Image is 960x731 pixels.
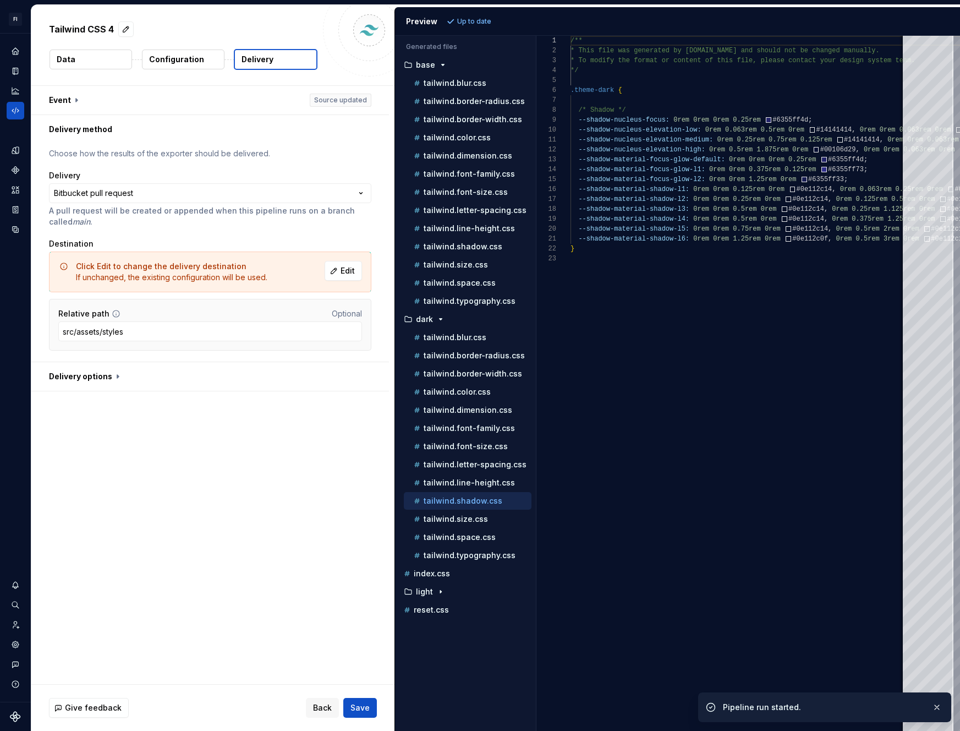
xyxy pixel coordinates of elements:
button: tailwind.font-family.css [404,168,531,180]
span: 0.5rem [733,215,756,223]
span: --shadow-material-shadow-l1: [578,186,689,193]
span: 0rem [693,225,709,233]
span: #0e112c14 [796,186,832,193]
span: 0rem [713,225,729,233]
p: Generated files [406,42,525,51]
span: --shadow-nucleus-elevation-medium: [578,136,713,144]
i: main [73,217,90,226]
span: 0.25rem [895,186,923,193]
span: 0rem [765,225,781,233]
span: lease contact your design system team. [765,57,915,64]
span: 0.25rem [733,116,760,124]
a: Home [7,42,24,60]
a: Analytics [7,82,24,100]
div: Contact support [7,656,24,673]
span: ; [864,156,868,163]
p: tailwind.space.css [424,533,496,542]
span: .theme-dark [570,86,614,94]
span: 0rem [765,195,781,203]
div: 17 [536,194,556,204]
button: tailwind.font-size.css [404,440,531,452]
label: Delivery [49,170,80,181]
div: 7 [536,95,556,105]
span: 2rem [884,225,899,233]
div: Search ⌘K [7,596,24,614]
span: 0rem [729,166,745,173]
span: --shadow-material-focus-glow-default: [578,156,725,163]
span: --shadow-material-shadow-l4: [578,215,689,223]
a: Settings [7,636,24,653]
span: 0rem [729,176,745,183]
button: Edit [325,261,362,281]
p: tailwind.color.css [424,133,491,142]
span: #6355ff4d [772,116,808,124]
span: 0rem [769,156,785,163]
a: Data sources [7,221,24,238]
span: 0.5rem [891,195,915,203]
span: 0rem [713,195,729,203]
button: tailwind.font-size.css [404,186,531,198]
button: Back [306,698,339,718]
span: 0rem [693,195,709,203]
span: 0.75rem [769,136,796,144]
span: #6355ff4d [828,156,864,163]
span: 0.25rem [737,136,764,144]
div: 1 [536,36,556,46]
div: 15 [536,174,556,184]
button: tailwind.border-width.css [404,113,531,126]
span: --shadow-material-shadow-l3: [578,205,689,213]
span: 0.5rem [855,235,879,243]
span: 0rem [836,225,852,233]
p: tailwind.blur.css [424,333,486,342]
span: 0rem [693,116,709,124]
span: , [824,215,828,223]
div: Code automation [7,102,24,119]
span: 0rem [693,215,709,223]
span: 0rem [788,126,804,134]
span: , [828,195,832,203]
span: 0.5rem [855,225,879,233]
p: tailwind.size.css [424,515,488,523]
p: tailwind.typography.css [424,551,515,560]
div: If unchanged, the existing configuration will be used. [76,261,267,283]
a: Components [7,161,24,179]
a: Design tokens [7,141,24,159]
span: 0.375rem [749,166,781,173]
p: reset.css [414,605,449,614]
div: FI [9,13,22,26]
span: 0rem [760,205,776,213]
span: #0e112c14 [792,225,828,233]
div: Preview [406,16,437,27]
div: 6 [536,85,556,95]
div: 8 [536,105,556,115]
span: 0rem [836,235,852,243]
p: tailwind.border-radius.css [424,351,525,360]
span: , [879,136,883,144]
p: tailwind.shadow.css [424,242,502,251]
span: #0e112c14 [788,205,824,213]
span: --shadow-material-shadow-l6: [578,235,689,243]
span: , [828,225,832,233]
div: 16 [536,184,556,194]
div: 23 [536,254,556,264]
span: 0rem [792,146,808,154]
span: uld not be changed manually. [769,47,880,54]
span: 0rem [859,126,875,134]
p: Choose how the results of the exporter should be delivered. [49,148,371,159]
span: Edit [341,265,355,276]
button: dark [399,313,531,325]
p: Data [57,54,75,65]
button: tailwind.space.css [404,277,531,289]
div: Storybook stories [7,201,24,219]
span: * To modify the format or content of this file, p [570,57,765,64]
p: tailwind.typography.css [424,297,515,306]
p: tailwind.line-height.css [424,224,515,233]
span: ; [844,176,848,183]
span: , [832,186,836,193]
span: --shadow-nucleus-elevation-low: [578,126,701,134]
button: Give feedback [49,698,129,718]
